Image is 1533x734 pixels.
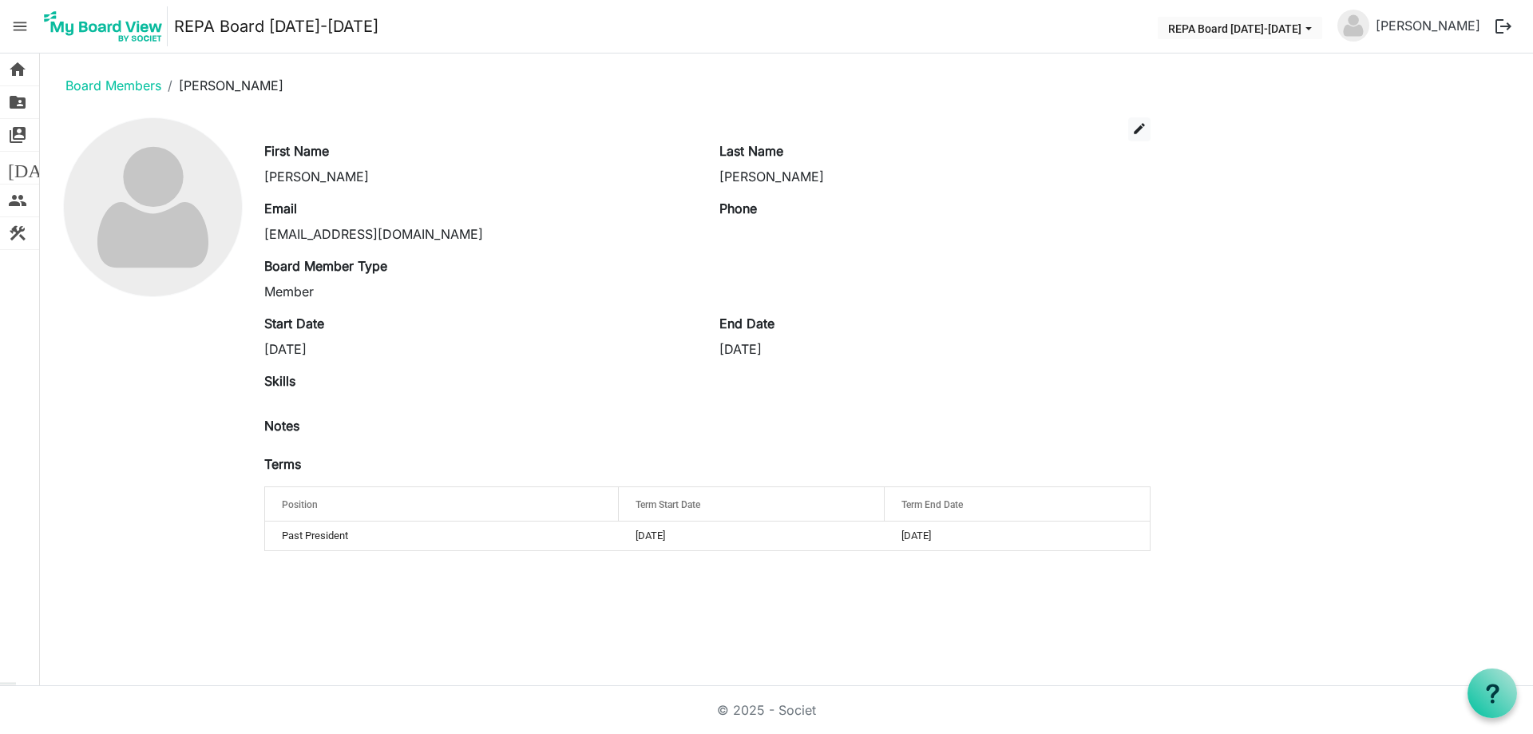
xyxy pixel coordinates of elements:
td: 8/20/2026 column header Term End Date [885,522,1150,550]
label: Board Member Type [264,256,387,276]
span: construction [8,217,27,249]
span: [DATE] [8,152,69,184]
span: switch_account [8,119,27,151]
a: [PERSON_NAME] [1369,10,1487,42]
label: Start Date [264,314,324,333]
img: no-profile-picture.svg [1337,10,1369,42]
span: Position [282,499,318,510]
span: Term Start Date [636,499,700,510]
label: Skills [264,371,295,391]
label: Notes [264,416,299,435]
a: My Board View Logo [39,6,174,46]
button: REPA Board 2025-2026 dropdownbutton [1158,17,1322,39]
td: 8/20/2025 column header Term Start Date [619,522,884,550]
span: menu [5,11,35,42]
div: [DATE] [264,339,695,359]
div: [EMAIL_ADDRESS][DOMAIN_NAME] [264,224,695,244]
div: Member [264,282,695,301]
label: Email [264,199,297,218]
img: My Board View Logo [39,6,168,46]
div: [PERSON_NAME] [719,167,1151,186]
span: folder_shared [8,86,27,118]
button: logout [1487,10,1520,43]
a: Board Members [65,77,161,93]
span: home [8,54,27,85]
span: people [8,184,27,216]
label: Phone [719,199,757,218]
a: © 2025 - Societ [717,702,816,718]
td: Past President column header Position [265,522,619,550]
li: [PERSON_NAME] [161,76,283,95]
button: edit [1128,117,1151,141]
label: First Name [264,141,329,161]
div: [PERSON_NAME] [264,167,695,186]
label: Terms [264,454,301,474]
div: [DATE] [719,339,1151,359]
span: edit [1132,121,1147,136]
span: Term End Date [901,499,963,510]
label: End Date [719,314,774,333]
label: Last Name [719,141,783,161]
img: no-profile-picture.svg [64,118,242,296]
a: REPA Board [DATE]-[DATE] [174,10,378,42]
